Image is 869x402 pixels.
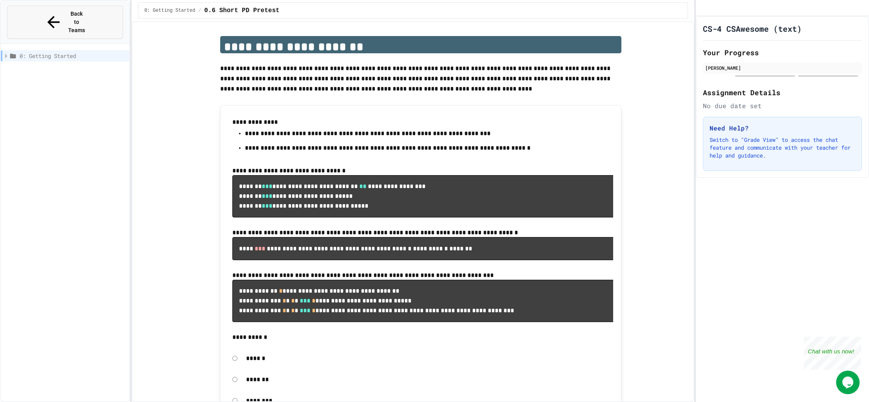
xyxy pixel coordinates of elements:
iframe: chat widget [836,371,861,394]
span: 0.6 Short PD Pretest [204,6,279,15]
span: 0: Getting Started [20,52,126,60]
h3: Need Help? [710,123,855,133]
div: [PERSON_NAME] [705,64,860,71]
span: 0: Getting Started [145,7,196,14]
p: Switch to "Grade View" to access the chat feature and communicate with your teacher for help and ... [710,136,855,159]
h2: Assignment Details [703,87,862,98]
span: Back to Teams [67,10,86,34]
div: No due date set [703,101,862,110]
h1: CS-4 CSAwesome (text) [703,23,802,34]
span: / [198,7,201,14]
iframe: chat widget [804,337,861,370]
h2: Your Progress [703,47,862,58]
button: Back to Teams [7,5,123,39]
